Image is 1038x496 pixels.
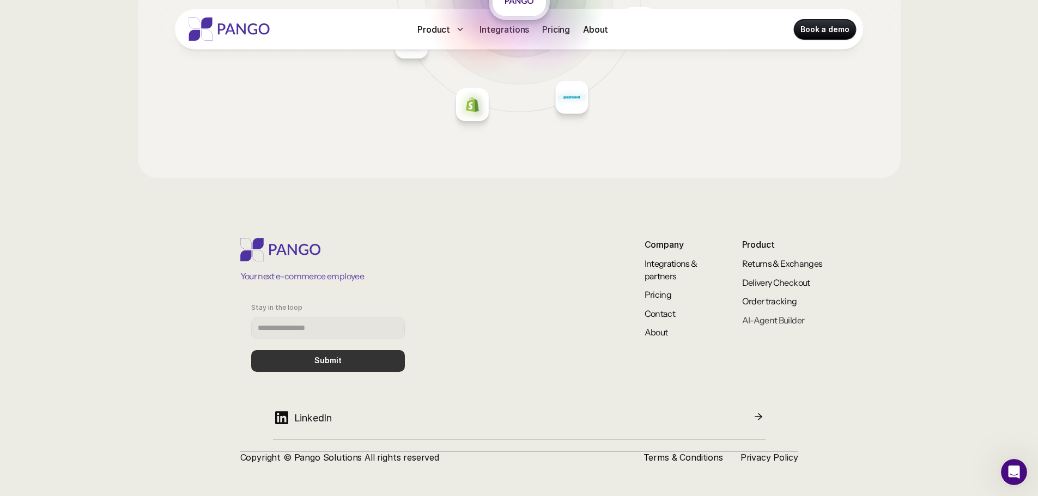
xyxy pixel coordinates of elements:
[563,89,580,106] img: Placeholder logo
[742,258,823,269] a: Returns & Exchanges
[645,308,676,319] a: Contact
[742,277,810,288] a: Delivery Checkout
[464,97,480,113] img: Placeholder logo
[273,405,766,440] a: LinkedIn
[251,317,405,339] input: Stay in the loop
[645,238,705,251] p: Company
[742,238,830,251] p: Product
[645,289,672,300] a: Pricing
[1001,459,1027,485] iframe: Intercom live chat
[240,270,364,282] p: Your next e-commerce employee
[645,327,668,338] a: About
[251,350,405,372] button: Submit
[417,23,450,36] p: Product
[240,451,626,463] p: Copyright © Pango Solutions All rights reserved
[800,24,849,35] p: Book a demo
[294,411,332,425] p: LinkedIn
[314,356,342,365] p: Submit
[645,258,699,281] a: Integrations & partners
[740,452,798,463] a: Privacy Policy
[742,315,805,326] a: AI-Agent Builder
[794,20,855,39] a: Book a demo
[644,452,723,463] a: Terms & Conditions
[742,296,797,307] a: Order tracking
[251,304,302,311] p: Stay in the loop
